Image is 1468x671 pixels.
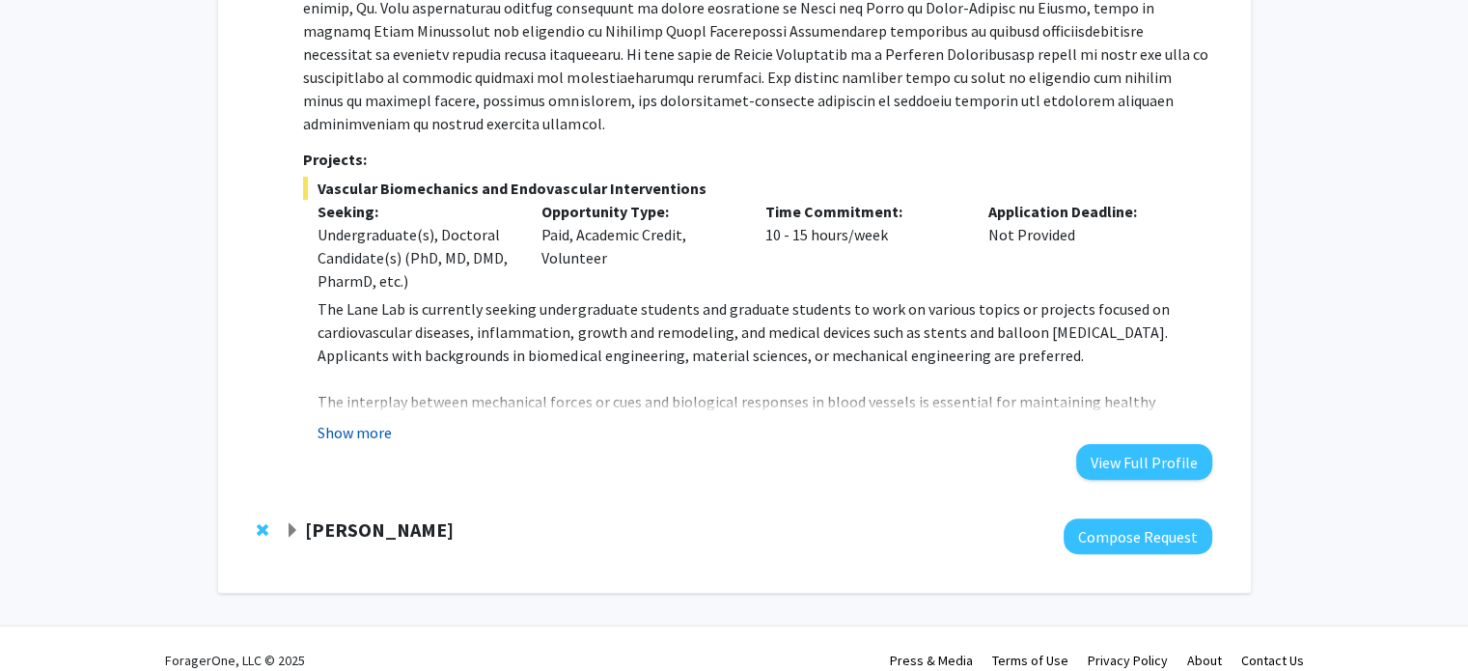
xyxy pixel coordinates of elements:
span: Vascular Biomechanics and Endovascular Interventions [303,177,1211,200]
span: Expand Hasan Poonawala Bookmark [285,523,300,539]
a: About [1187,652,1222,669]
span: The interplay between mechanical forces or cues and biological responses in blood vessels is esse... [318,392,1186,458]
a: Contact Us [1241,652,1304,669]
a: Privacy Policy [1088,652,1168,669]
strong: [PERSON_NAME] [305,517,454,542]
div: Not Provided [974,200,1198,293]
button: Compose Request to Hasan Poonawala [1064,518,1212,554]
span: Remove Hasan Poonawala from bookmarks [257,522,268,538]
button: Show more [318,421,392,444]
p: Time Commitment: [764,200,959,223]
div: Paid, Academic Credit, Volunteer [527,200,751,293]
a: Terms of Use [992,652,1068,669]
div: 10 - 15 hours/week [750,200,974,293]
div: Undergraduate(s), Doctoral Candidate(s) (PhD, MD, DMD, PharmD, etc.) [318,223,512,293]
p: Application Deadline: [988,200,1183,223]
p: The Lane Lab is currently seeking undergraduate students and graduate students to work on various... [318,297,1211,367]
button: View Full Profile [1076,444,1212,480]
strong: Projects: [303,150,367,169]
a: Press & Media [890,652,973,669]
iframe: Chat [14,584,82,657]
p: Opportunity Type: [541,200,736,223]
p: Seeking: [318,200,512,223]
